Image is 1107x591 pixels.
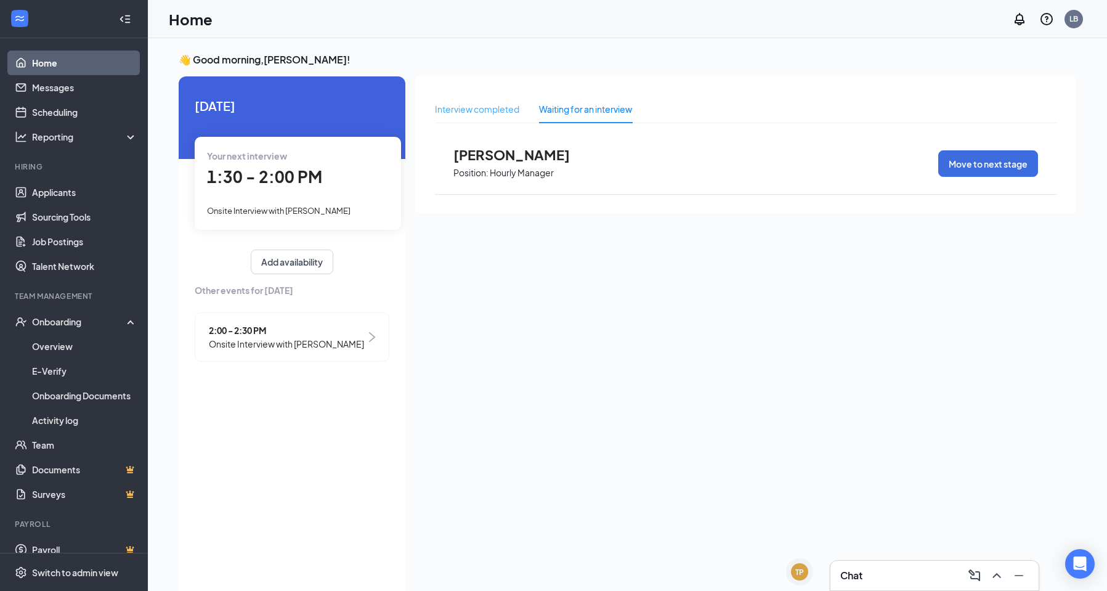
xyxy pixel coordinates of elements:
[15,519,135,529] div: Payroll
[32,334,137,359] a: Overview
[32,482,137,507] a: SurveysCrown
[795,567,804,577] div: TP
[169,9,213,30] h1: Home
[453,147,589,163] span: [PERSON_NAME]
[179,53,1076,67] h3: 👋 Good morning, [PERSON_NAME] !
[1012,12,1027,26] svg: Notifications
[32,383,137,408] a: Onboarding Documents
[1065,549,1095,579] div: Open Intercom Messenger
[32,180,137,205] a: Applicants
[15,316,27,328] svg: UserCheck
[32,229,137,254] a: Job Postings
[32,316,127,328] div: Onboarding
[32,51,137,75] a: Home
[965,566,984,585] button: ComposeMessage
[1039,12,1054,26] svg: QuestionInfo
[32,537,137,562] a: PayrollCrown
[840,569,862,582] h3: Chat
[539,102,632,116] div: Waiting for an interview
[15,566,27,579] svg: Settings
[32,408,137,433] a: Activity log
[32,433,137,457] a: Team
[15,291,135,301] div: Team Management
[1012,568,1026,583] svg: Minimize
[490,167,554,179] p: Hourly Manager
[967,568,982,583] svg: ComposeMessage
[1069,14,1078,24] div: LB
[32,100,137,124] a: Scheduling
[195,283,389,297] span: Other events for [DATE]
[14,12,26,25] svg: WorkstreamLogo
[32,359,137,383] a: E-Verify
[15,161,135,172] div: Hiring
[207,150,287,161] span: Your next interview
[32,457,137,482] a: DocumentsCrown
[207,206,351,216] span: Onsite Interview with [PERSON_NAME]
[938,150,1038,177] button: Move to next stage
[32,254,137,279] a: Talent Network
[453,167,489,179] p: Position:
[435,102,519,116] div: Interview completed
[209,337,364,351] span: Onsite Interview with [PERSON_NAME]
[207,166,322,187] span: 1:30 - 2:00 PM
[1009,566,1029,585] button: Minimize
[32,566,118,579] div: Switch to admin view
[987,566,1007,585] button: ChevronUp
[32,131,138,143] div: Reporting
[209,324,364,337] span: 2:00 - 2:30 PM
[119,13,131,25] svg: Collapse
[195,96,389,115] span: [DATE]
[15,131,27,143] svg: Analysis
[989,568,1004,583] svg: ChevronUp
[251,250,333,274] button: Add availability
[32,205,137,229] a: Sourcing Tools
[32,75,137,100] a: Messages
